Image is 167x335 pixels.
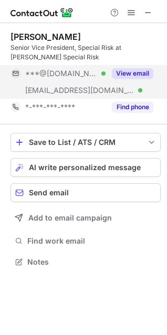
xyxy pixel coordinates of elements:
div: [PERSON_NAME] [11,32,81,42]
span: Notes [27,257,156,267]
span: Add to email campaign [28,214,112,222]
button: AI write personalized message [11,158,161,177]
span: AI write personalized message [29,163,141,172]
img: ContactOut v5.3.10 [11,6,74,19]
button: Reveal Button [112,68,153,79]
button: Add to email campaign [11,208,161,227]
button: Find work email [11,234,161,248]
button: Reveal Button [112,102,153,112]
button: Send email [11,183,161,202]
div: Save to List / ATS / CRM [29,138,142,146]
span: ***@[DOMAIN_NAME] [25,69,98,78]
button: save-profile-one-click [11,133,161,152]
button: Notes [11,255,161,269]
span: [EMAIL_ADDRESS][DOMAIN_NAME] [25,86,134,95]
span: Send email [29,189,69,197]
div: Senior Vice President, Special Risk at [PERSON_NAME] Special Risk [11,43,161,62]
span: Find work email [27,236,156,246]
